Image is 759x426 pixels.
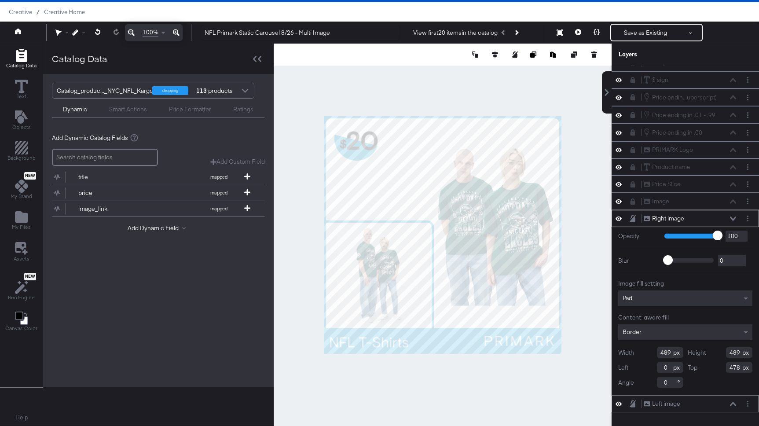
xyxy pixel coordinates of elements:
[530,51,536,58] svg: Copy image
[743,110,752,120] button: Layer Options
[15,413,28,422] a: Help
[9,8,32,15] span: Creative
[619,50,708,59] div: Layers
[743,197,752,206] button: Layer Options
[413,29,498,37] div: View first 20 items in the catalog
[643,214,685,223] button: Right image
[618,313,752,322] div: Content-aware fill
[194,174,243,180] span: mapped
[233,105,253,114] div: Ratings
[52,185,265,201] div: pricemapped
[688,364,697,372] label: Top
[623,294,632,302] span: Pad
[688,349,706,357] label: Height
[618,349,634,357] label: Width
[618,364,628,372] label: Left
[195,83,208,98] strong: 113
[743,214,752,223] button: Layer Options
[743,180,752,189] button: Layer Options
[743,162,752,172] button: Layer Options
[194,206,243,212] span: mapped
[52,185,254,201] button: pricemapped
[618,378,634,387] label: Angle
[743,93,752,102] button: Layer Options
[195,83,221,98] div: products
[9,410,34,426] button: Help
[3,271,40,304] button: NewRec Engine
[7,154,36,162] span: Background
[1,47,42,72] button: Add Rectangle
[152,86,188,95] div: shopping
[78,205,142,213] div: image_link
[8,294,35,301] span: Rec Engine
[6,62,37,69] span: Catalog Data
[743,75,752,84] button: Layer Options
[743,399,752,408] button: Layer Options
[12,124,31,131] span: Objects
[530,50,539,59] button: Copy image
[143,28,158,37] span: 100%
[11,193,32,200] span: My Brand
[128,224,189,232] button: Add Dynamic Field
[57,83,153,98] div: Catalog_produc..._NYC_NFL_Kargo
[194,190,243,196] span: mapped
[52,149,158,166] input: Search catalog fields
[52,134,128,142] span: Add Dynamic Catalog Fields
[5,325,37,332] span: Canvas Color
[550,50,559,59] button: Paste image
[109,105,147,114] div: Smart Actions
[7,209,36,234] button: Add Files
[510,25,522,40] button: Next Product
[618,232,658,240] label: Opacity
[618,257,658,265] label: Blur
[52,169,254,185] button: titlemapped
[52,52,107,65] div: Catalog Data
[652,400,680,408] div: Left image
[2,140,41,165] button: Add Rectangle
[63,105,87,114] div: Dynamic
[17,93,26,100] span: Text
[643,399,681,408] button: Left image
[652,214,684,223] div: Right image
[52,201,254,217] button: image_linkmapped
[78,173,142,181] div: title
[743,145,752,154] button: Layer Options
[169,105,211,114] div: Price Formatter
[10,77,33,103] button: Text
[12,224,31,231] span: My Files
[618,279,752,288] div: Image fill setting
[611,25,680,40] button: Save as Existing
[8,239,35,265] button: Assets
[623,328,642,336] span: Border
[24,173,36,179] span: New
[7,108,36,133] button: Add Text
[14,255,29,262] span: Assets
[52,169,265,185] div: titlemapped
[5,170,37,203] button: NewMy Brand
[24,274,36,279] span: New
[743,128,752,137] button: Layer Options
[210,158,265,166] button: Add Custom Field
[44,8,85,15] a: Creative Home
[550,51,556,58] svg: Paste image
[32,8,44,15] span: /
[78,189,142,197] div: price
[52,201,265,217] div: image_linkmapped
